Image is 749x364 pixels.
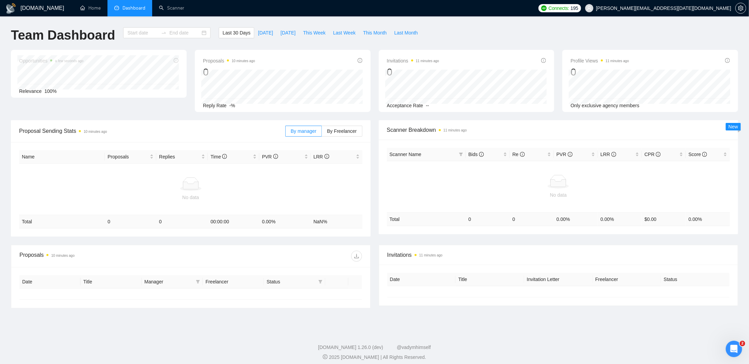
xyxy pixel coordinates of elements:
[22,194,360,201] div: No data
[127,29,158,37] input: Start date
[549,4,569,12] span: Connects:
[291,128,316,134] span: By manager
[196,280,200,284] span: filter
[211,154,227,159] span: Time
[729,124,738,129] span: New
[426,103,429,108] span: --
[311,215,362,228] td: NaN %
[593,273,661,286] th: Freelancer
[387,57,439,65] span: Invitations
[689,152,707,157] span: Score
[571,66,629,79] div: 0
[554,212,598,226] td: 0.00 %
[541,58,546,63] span: info-circle
[203,57,255,65] span: Proposals
[19,88,42,94] span: Relevance
[479,152,484,157] span: info-circle
[419,253,443,257] time: 11 minutes ago
[19,127,285,135] span: Proposal Sending Stats
[317,277,324,287] span: filter
[459,152,463,156] span: filter
[195,277,201,287] span: filter
[661,273,730,286] th: Status
[262,154,278,159] span: PVR
[280,29,296,37] span: [DATE]
[601,152,616,157] span: LRR
[351,253,362,259] span: download
[208,215,259,228] td: 00:00:00
[161,30,167,36] span: to
[325,154,329,159] span: info-circle
[156,215,208,228] td: 0
[571,4,578,12] span: 195
[19,251,191,262] div: Proposals
[232,59,255,63] time: 10 minutes ago
[456,273,524,286] th: Title
[277,27,299,38] button: [DATE]
[333,29,356,37] span: Last Week
[161,30,167,36] span: swap-right
[642,212,686,226] td: $ 0.00
[107,153,148,160] span: Proposals
[222,154,227,159] span: info-circle
[541,5,547,11] img: upwork-logo.png
[387,126,730,134] span: Scanner Breakdown
[725,58,730,63] span: info-circle
[510,212,554,226] td: 0
[11,27,115,43] h1: Team Dashboard
[329,27,359,38] button: Last Week
[397,345,431,350] a: @vadymhimself
[387,66,439,79] div: 0
[606,59,629,63] time: 11 minutes ago
[105,150,156,164] th: Proposals
[394,29,418,37] span: Last Month
[571,57,629,65] span: Profile Views
[611,152,616,157] span: info-circle
[645,152,661,157] span: CPR
[390,27,421,38] button: Last Month
[390,152,421,157] span: Scanner Name
[229,103,235,108] span: -%
[105,215,156,228] td: 0
[327,128,357,134] span: By Freelancer
[273,154,278,159] span: info-circle
[387,212,466,226] td: Total
[142,275,203,289] th: Manager
[80,5,101,11] a: homeHome
[203,103,227,108] span: Reply Rate
[259,215,311,228] td: 0.00 %
[587,6,592,11] span: user
[267,278,315,285] span: Status
[416,59,439,63] time: 11 minutes ago
[351,251,362,262] button: download
[469,152,484,157] span: Bids
[466,212,510,226] td: 0
[219,27,254,38] button: Last 30 Days
[323,354,328,359] span: copyright
[726,341,742,357] iframe: Intercom live chat
[568,152,573,157] span: info-circle
[740,341,745,346] span: 2
[81,275,142,289] th: Title
[159,5,184,11] a: searchScanner
[736,5,746,11] span: setting
[156,150,208,164] th: Replies
[44,88,57,94] span: 100%
[598,212,642,226] td: 0.00 %
[19,275,81,289] th: Date
[123,5,145,11] span: Dashboard
[735,3,746,14] button: setting
[444,128,467,132] time: 11 minutes ago
[159,153,200,160] span: Replies
[656,152,661,157] span: info-circle
[203,66,255,79] div: 0
[222,29,250,37] span: Last 30 Days
[702,152,707,157] span: info-circle
[84,130,107,134] time: 10 minutes ago
[359,27,390,38] button: This Month
[513,152,525,157] span: Re
[299,27,329,38] button: This Week
[557,152,573,157] span: PVR
[5,354,744,361] div: 2025 [DOMAIN_NAME] | All Rights Reserved.
[520,152,525,157] span: info-circle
